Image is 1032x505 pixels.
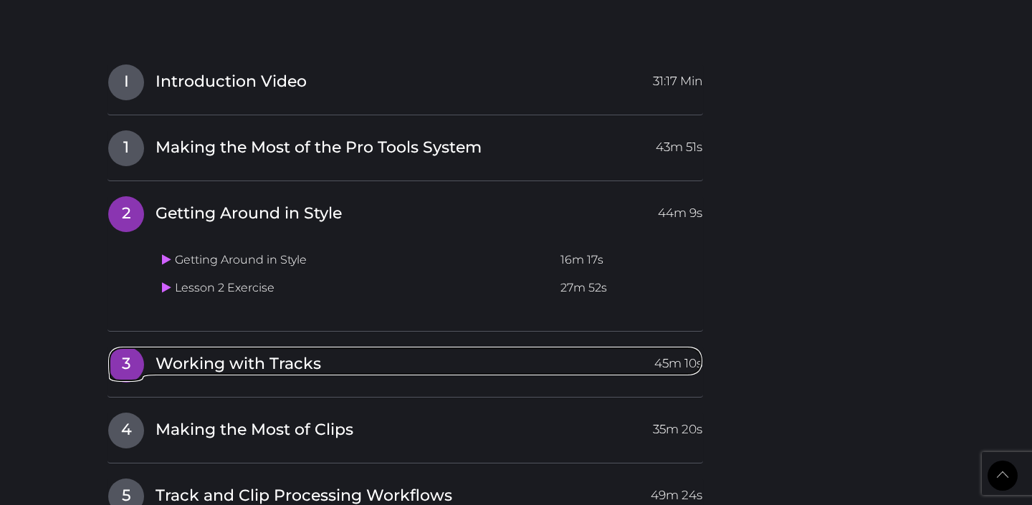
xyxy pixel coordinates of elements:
[108,196,144,232] span: 2
[107,196,703,226] a: 2Getting Around in Style44m 9s
[988,461,1018,491] a: Back to Top
[156,274,555,302] td: Lesson 2 Exercise
[658,196,702,222] span: 44m 9s
[156,71,307,93] span: Introduction Video
[108,413,144,448] span: 4
[107,346,703,376] a: 3Working with Tracks45m 10s
[654,347,702,372] span: 45m 10s
[156,353,321,375] span: Working with Tracks
[108,347,144,383] span: 3
[107,64,703,94] a: IIntroduction Video31:17 Min
[108,130,144,166] span: 1
[156,137,482,159] span: Making the Most of the Pro Tools System
[156,246,555,274] td: Getting Around in Style
[107,130,703,160] a: 1Making the Most of the Pro Tools System43m 51s
[656,130,702,156] span: 43m 51s
[651,478,702,504] span: 49m 24s
[107,412,703,442] a: 4Making the Most of Clips35m 20s
[653,413,702,438] span: 35m 20s
[653,64,702,90] span: 31:17 Min
[156,203,342,225] span: Getting Around in Style
[108,64,144,100] span: I
[555,246,703,274] td: 16m 17s
[555,274,703,302] td: 27m 52s
[156,419,353,441] span: Making the Most of Clips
